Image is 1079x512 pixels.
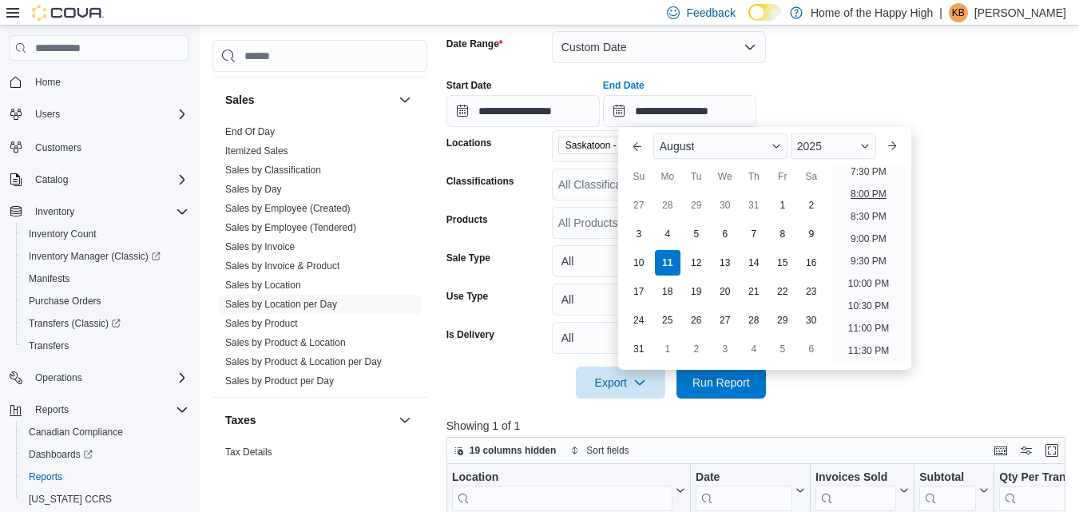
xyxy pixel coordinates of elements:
[225,375,334,387] a: Sales by Product per Day
[22,269,188,288] span: Manifests
[225,222,356,233] a: Sales by Employee (Tendered)
[225,356,382,367] a: Sales by Product & Location per Day
[225,240,295,253] span: Sales by Invoice
[686,5,735,21] span: Feedback
[692,375,750,391] span: Run Report
[225,221,356,234] span: Sales by Employee (Tendered)
[655,250,680,276] div: day-11
[712,336,738,362] div: day-3
[16,466,195,488] button: Reports
[225,125,275,138] span: End Of Day
[712,250,738,276] div: day-13
[603,79,645,92] label: End Date
[447,441,563,460] button: 19 columns hidden
[3,70,195,93] button: Home
[22,247,167,266] a: Inventory Manager (Classic)
[748,4,782,21] input: Dark Mode
[585,367,656,399] span: Export
[29,470,62,483] span: Reports
[22,314,127,333] a: Transfers (Classic)
[842,341,895,360] li: 11:30 PM
[22,490,188,509] span: Washington CCRS
[22,467,69,486] a: Reports
[225,241,295,252] a: Sales by Invoice
[395,90,415,109] button: Sales
[684,250,709,276] div: day-12
[939,3,942,22] p: |
[770,308,795,333] div: day-29
[16,312,195,335] a: Transfers (Classic)
[844,207,893,226] li: 8:30 PM
[1042,441,1061,460] button: Enter fullscreen
[684,164,709,189] div: Tu
[29,73,67,92] a: Home
[212,443,427,487] div: Taxes
[35,141,81,154] span: Customers
[29,272,69,285] span: Manifests
[712,308,738,333] div: day-27
[225,164,321,177] span: Sales by Classification
[16,443,195,466] a: Dashboards
[29,170,74,189] button: Catalog
[35,371,82,384] span: Operations
[225,184,282,195] a: Sales by Day
[225,412,392,428] button: Taxes
[603,95,756,127] input: Press the down key to enter a popover containing a calendar. Press the escape key to close the po...
[29,368,188,387] span: Operations
[29,448,93,461] span: Dashboards
[949,3,968,22] div: Katelynd Bartelen
[625,133,650,159] button: Previous Month
[919,470,976,486] div: Subtotal
[29,138,88,157] a: Customers
[470,444,557,457] span: 19 columns hidden
[741,164,767,189] div: Th
[626,221,652,247] div: day-3
[815,470,909,511] button: Invoices Sold
[16,290,195,312] button: Purchase Orders
[3,103,195,125] button: Users
[35,173,68,186] span: Catalog
[3,200,195,223] button: Inventory
[811,3,933,22] p: Home of the Happy High
[29,105,188,124] span: Users
[741,336,767,362] div: day-4
[16,245,195,268] a: Inventory Manager (Classic)
[655,308,680,333] div: day-25
[22,445,99,464] a: Dashboards
[832,165,905,363] ul: Time
[29,339,69,352] span: Transfers
[576,367,665,399] button: Export
[565,137,690,153] span: Saskatoon - Stonebridge - Fire & Flower
[35,205,74,218] span: Inventory
[741,308,767,333] div: day-28
[741,250,767,276] div: day-14
[225,298,337,311] span: Sales by Location per Day
[16,488,195,510] button: [US_STATE] CCRS
[29,202,81,221] button: Inventory
[842,274,895,293] li: 10:00 PM
[452,470,672,511] div: Location
[655,164,680,189] div: Mo
[3,135,195,158] button: Customers
[684,192,709,218] div: day-29
[770,221,795,247] div: day-8
[446,418,1072,434] p: Showing 1 of 1
[32,5,104,21] img: Cova
[684,336,709,362] div: day-2
[799,336,824,362] div: day-6
[741,192,767,218] div: day-31
[225,337,346,348] a: Sales by Product & Location
[22,423,129,442] a: Canadian Compliance
[22,292,188,311] span: Purchase Orders
[446,252,490,264] label: Sale Type
[225,317,298,330] span: Sales by Product
[225,447,272,458] a: Tax Details
[696,470,792,486] div: Date
[16,223,195,245] button: Inventory Count
[225,279,301,292] span: Sales by Location
[564,441,635,460] button: Sort fields
[225,145,288,157] a: Itemized Sales
[626,279,652,304] div: day-17
[770,250,795,276] div: day-15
